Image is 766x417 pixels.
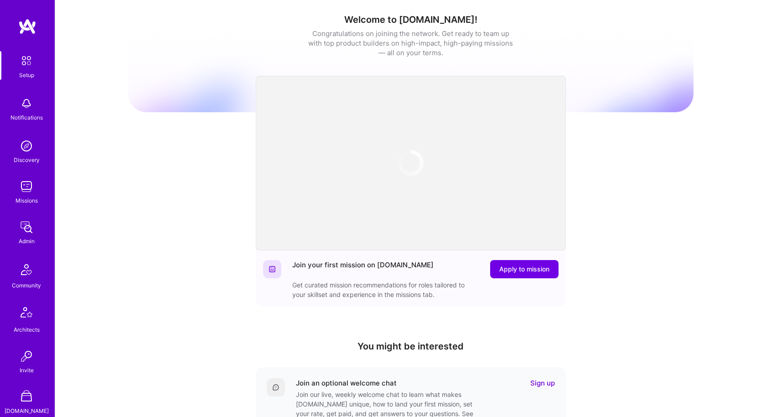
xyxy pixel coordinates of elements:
[272,384,279,391] img: Comment
[17,94,36,113] img: bell
[16,303,37,325] img: Architects
[490,260,559,278] button: Apply to mission
[14,325,40,334] div: Architects
[19,236,35,246] div: Admin
[10,113,43,122] div: Notifications
[292,260,434,278] div: Join your first mission on [DOMAIN_NAME]
[17,347,36,365] img: Invite
[499,265,549,274] span: Apply to mission
[292,280,475,299] div: Get curated mission recommendations for roles tailored to your skillset and experience in the mis...
[19,70,34,80] div: Setup
[256,341,566,352] h4: You might be interested
[17,388,36,406] img: A Store
[296,378,397,388] div: Join an optional welcome chat
[308,29,513,57] div: Congratulations on joining the network. Get ready to team up with top product builders on high-im...
[269,266,276,273] img: Website
[17,51,36,70] img: setup
[18,18,36,35] img: logo
[256,76,566,250] iframe: video
[17,218,36,236] img: admin teamwork
[16,259,37,281] img: Community
[397,149,424,177] img: loading
[14,155,40,165] div: Discovery
[12,281,41,290] div: Community
[17,177,36,196] img: teamwork
[530,378,555,388] a: Sign up
[128,14,694,25] h1: Welcome to [DOMAIN_NAME]!
[16,196,38,205] div: Missions
[5,406,49,416] div: [DOMAIN_NAME]
[17,137,36,155] img: discovery
[20,365,34,375] div: Invite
